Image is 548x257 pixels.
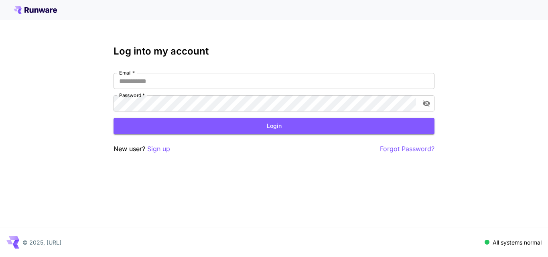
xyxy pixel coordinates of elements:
label: Email [119,69,135,76]
p: All systems normal [493,238,542,247]
p: © 2025, [URL] [22,238,61,247]
button: Login [114,118,434,134]
button: toggle password visibility [419,96,434,111]
button: Sign up [147,144,170,154]
button: Forgot Password? [380,144,434,154]
p: New user? [114,144,170,154]
label: Password [119,92,145,99]
h3: Log into my account [114,46,434,57]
